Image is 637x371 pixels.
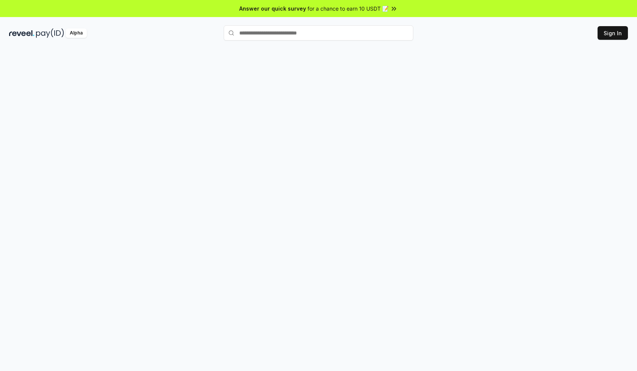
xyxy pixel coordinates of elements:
[9,28,35,38] img: reveel_dark
[66,28,87,38] div: Alpha
[36,28,64,38] img: pay_id
[239,5,306,13] span: Answer our quick survey
[308,5,389,13] span: for a chance to earn 10 USDT 📝
[598,26,628,40] button: Sign In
